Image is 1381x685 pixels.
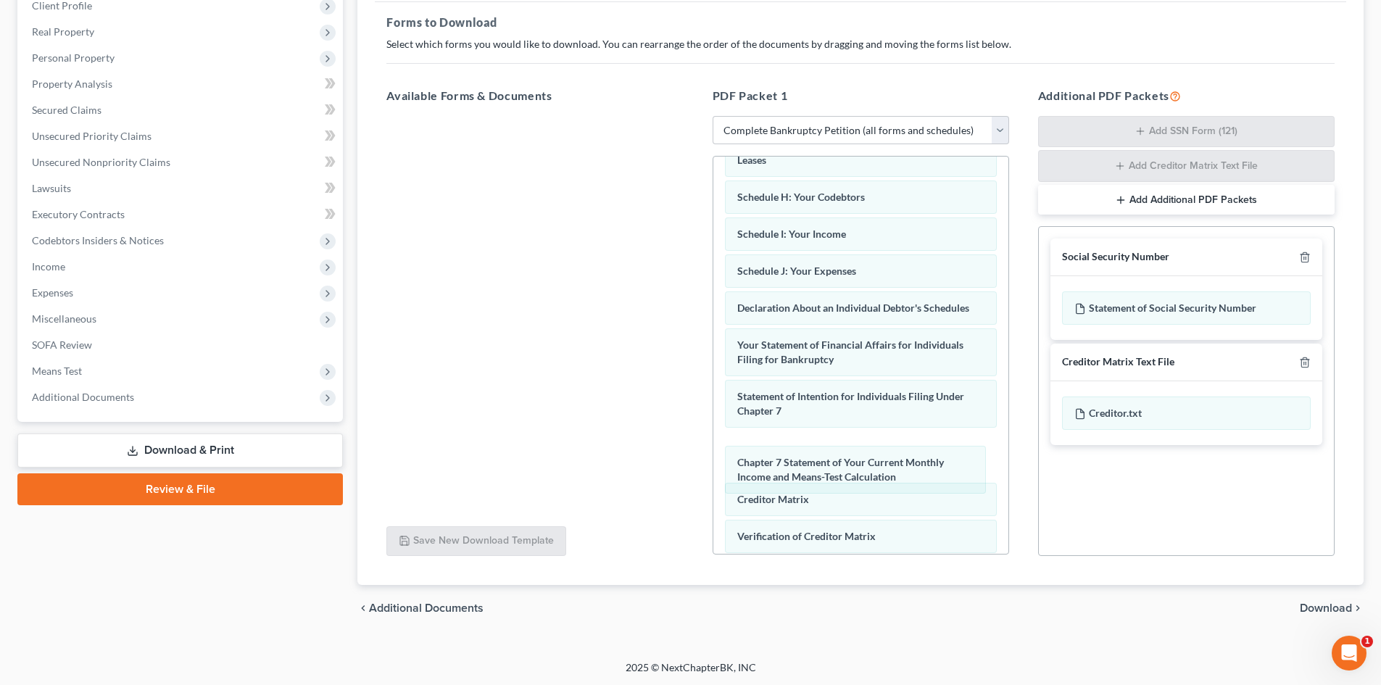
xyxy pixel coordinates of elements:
[20,175,343,202] a: Lawsuits
[737,339,963,365] span: Your Statement of Financial Affairs for Individuals Filing for Bankruptcy
[1062,397,1311,430] div: Creditor.txt
[386,526,566,557] button: Save New Download Template
[357,602,369,614] i: chevron_left
[32,182,71,194] span: Lawsuits
[1332,636,1367,671] iframe: Intercom live chat
[1062,355,1174,369] div: Creditor Matrix Text File
[32,391,134,403] span: Additional Documents
[369,602,484,614] span: Additional Documents
[32,156,170,168] span: Unsecured Nonpriority Claims
[1352,602,1364,614] i: chevron_right
[1361,636,1373,647] span: 1
[737,390,964,417] span: Statement of Intention for Individuals Filing Under Chapter 7
[32,365,82,377] span: Means Test
[357,602,484,614] a: chevron_left Additional Documents
[1062,250,1169,264] div: Social Security Number
[32,339,92,351] span: SOFA Review
[20,202,343,228] a: Executory Contracts
[20,97,343,123] a: Secured Claims
[20,332,343,358] a: SOFA Review
[737,228,846,240] span: Schedule I: Your Income
[1038,150,1335,182] button: Add Creditor Matrix Text File
[737,302,969,314] span: Declaration About an Individual Debtor's Schedules
[20,149,343,175] a: Unsecured Nonpriority Claims
[32,312,96,325] span: Miscellaneous
[737,191,865,203] span: Schedule H: Your Codebtors
[386,37,1335,51] p: Select which forms you would like to download. You can rearrange the order of the documents by dr...
[737,456,944,483] span: Chapter 7 Statement of Your Current Monthly Income and Means-Test Calculation
[386,14,1335,31] h5: Forms to Download
[1062,291,1311,325] div: Statement of Social Security Number
[737,530,876,542] span: Verification of Creditor Matrix
[17,433,343,468] a: Download & Print
[32,78,112,90] span: Property Analysis
[20,123,343,149] a: Unsecured Priority Claims
[32,104,101,116] span: Secured Claims
[737,265,856,277] span: Schedule J: Your Expenses
[32,51,115,64] span: Personal Property
[32,208,125,220] span: Executory Contracts
[17,473,343,505] a: Review & File
[32,234,164,246] span: Codebtors Insiders & Notices
[20,71,343,97] a: Property Analysis
[713,87,1009,104] h5: PDF Packet 1
[1038,87,1335,104] h5: Additional PDF Packets
[32,286,73,299] span: Expenses
[32,130,152,142] span: Unsecured Priority Claims
[1038,116,1335,148] button: Add SSN Form (121)
[1038,185,1335,215] button: Add Additional PDF Packets
[1300,602,1352,614] span: Download
[32,25,94,38] span: Real Property
[32,260,65,273] span: Income
[1300,602,1364,614] button: Download chevron_right
[737,493,809,505] span: Creditor Matrix
[386,87,683,104] h5: Available Forms & Documents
